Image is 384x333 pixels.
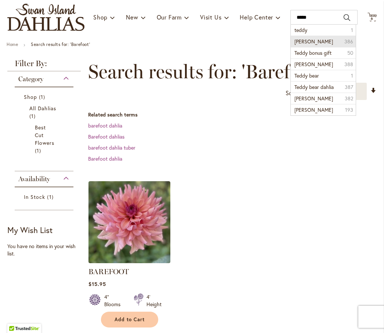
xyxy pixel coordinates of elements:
[88,122,122,129] a: barefoot dahlia
[294,26,307,33] span: teddy
[39,93,47,101] span: 1
[294,61,333,68] span: [PERSON_NAME]
[7,243,84,257] div: You have no items in your wish list.
[24,93,37,100] span: Shop
[47,193,55,201] span: 1
[88,133,124,140] a: Barefoot dahlias
[294,72,319,79] span: Teddy bear
[146,293,162,308] div: 4' Height
[29,104,61,120] a: All Dahlias
[240,13,273,21] span: Help Center
[7,225,52,235] strong: My Wish List
[29,112,37,120] span: 1
[7,42,18,47] a: Home
[88,181,170,263] img: BAREFOOT
[88,61,320,83] span: Search results for: 'Barefoot'
[344,12,350,24] button: Search
[18,75,43,83] span: Category
[351,72,353,79] span: 1
[24,93,66,101] a: Shop
[115,316,145,323] span: Add to Cart
[7,60,81,71] strong: Filter By:
[7,4,84,31] a: store logo
[344,38,353,45] span: 386
[24,193,66,201] a: In Stock 1
[345,106,353,114] span: 193
[157,13,182,21] span: Our Farm
[126,13,138,21] span: New
[344,61,353,68] span: 388
[88,280,106,287] span: $15.95
[294,106,333,113] span: [PERSON_NAME]
[29,105,57,112] span: All Dahlias
[294,49,332,56] span: Teddy bonus gift
[367,12,377,22] button: 6
[88,267,129,276] a: BAREFOOT
[93,13,108,21] span: Shop
[18,175,50,183] span: Availability
[294,38,333,45] span: [PERSON_NAME]
[345,83,353,91] span: 387
[88,111,377,118] dt: Related search terms
[88,155,122,162] a: Barefoot dahlia
[351,26,353,34] span: 1
[88,144,135,151] a: barefoot dahlia tuber
[294,95,333,102] span: [PERSON_NAME]
[24,193,45,200] span: In Stock
[88,258,170,265] a: BAREFOOT
[104,293,125,308] div: 4" Blooms
[347,49,353,57] span: 50
[35,123,55,154] a: Best Cut Flowers
[31,42,90,47] strong: Search results for: 'Barefoot'
[345,95,353,102] span: 382
[371,16,373,21] span: 6
[286,86,305,100] label: Sort by:
[200,13,221,21] span: Visit Us
[294,83,334,90] span: Teddy bear dahlia
[6,307,26,327] iframe: Launch Accessibility Center
[35,124,54,146] span: Best Cut Flowers
[35,147,43,154] span: 1
[101,312,158,327] button: Add to Cart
